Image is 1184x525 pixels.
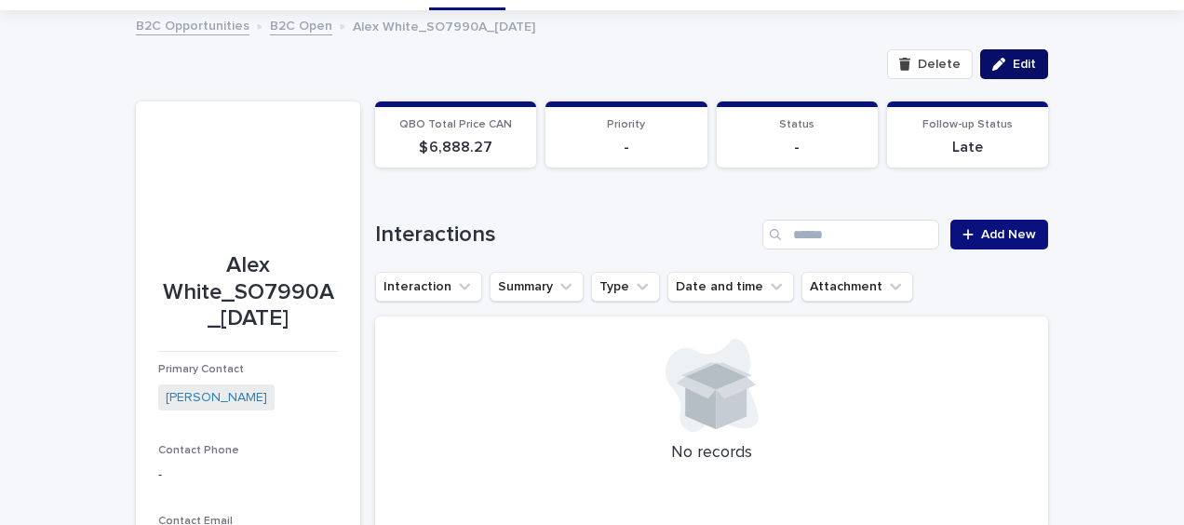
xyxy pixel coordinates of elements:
input: Search [762,220,939,249]
h1: Interactions [375,222,755,249]
p: Late [898,139,1037,156]
span: QBO Total Price CAN [399,119,512,130]
span: Primary Contact [158,364,244,375]
a: Add New [950,220,1048,249]
span: Contact Phone [158,445,239,456]
a: [PERSON_NAME] [166,388,267,408]
p: No records [397,443,1026,464]
button: Date and time [667,272,794,302]
button: Interaction [375,272,482,302]
p: $ 6,888.27 [386,139,525,156]
span: Follow-up Status [922,119,1013,130]
span: Add New [981,228,1036,241]
p: - [728,139,867,156]
span: Status [779,119,814,130]
span: Delete [918,58,961,71]
button: Attachment [801,272,913,302]
button: Edit [980,49,1048,79]
button: Delete [887,49,973,79]
a: B2C Open [270,14,332,35]
p: - [158,465,338,485]
span: Edit [1013,58,1036,71]
button: Type [591,272,660,302]
p: Alex White_SO7990A_[DATE] [158,252,338,332]
p: Alex White_SO7990A_[DATE] [353,15,535,35]
p: - [557,139,695,156]
a: B2C Opportunities [136,14,249,35]
span: Priority [607,119,645,130]
button: Summary [490,272,584,302]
